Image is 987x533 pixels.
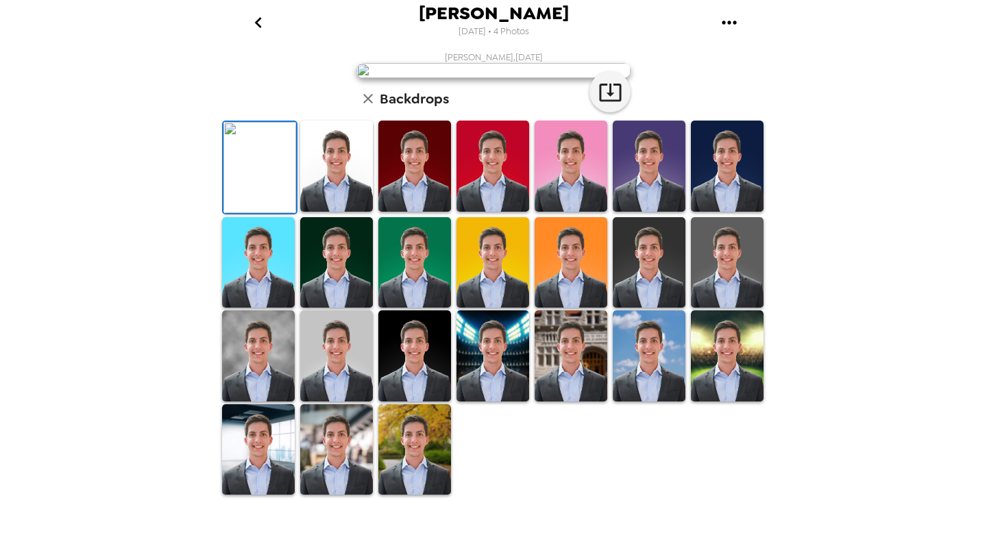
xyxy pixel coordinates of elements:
[223,122,296,213] img: Original
[356,63,631,78] img: user
[380,88,449,110] h6: Backdrops
[419,4,569,23] span: [PERSON_NAME]
[459,23,529,41] span: [DATE] • 4 Photos
[445,51,543,63] span: [PERSON_NAME] , [DATE]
